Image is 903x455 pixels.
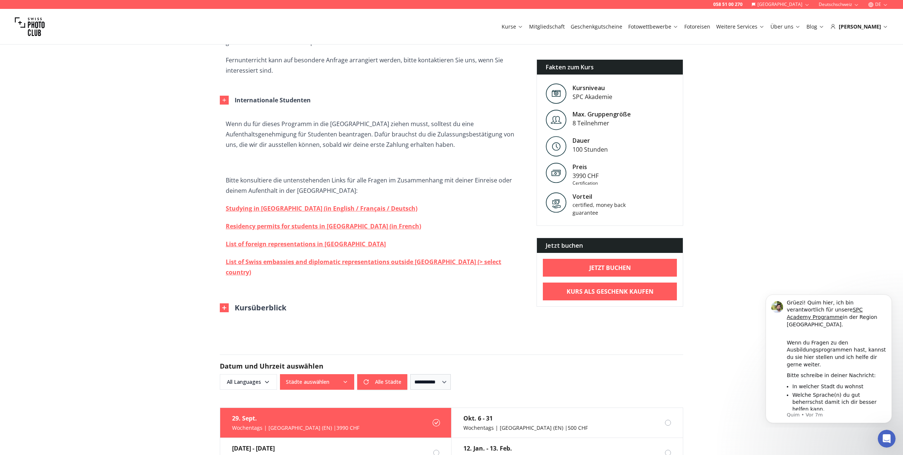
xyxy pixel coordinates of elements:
a: Fotoreisen [684,23,710,30]
div: Okt. 6 - 31 [463,414,588,423]
a: Über uns [770,23,801,30]
div: 29. Sept. [232,414,359,423]
a: Residency permits for students in [GEOGRAPHIC_DATA] (in French) [226,222,421,230]
span: All Languages [221,375,276,389]
div: Fakten zum Kurs [537,60,683,75]
div: Wochentags | [GEOGRAPHIC_DATA] (EN) | 500 CHF [463,424,588,432]
button: All Languages [220,374,277,390]
a: Mitgliedschaft [529,23,565,30]
button: Mitgliedschaft [526,22,568,32]
iframe: Intercom notifications Nachricht [754,289,903,428]
button: Geschenkgutscheine [568,22,625,32]
div: Internationale Studenten [235,95,311,105]
a: 058 51 00 270 [713,1,743,7]
div: 3990 CHF [573,171,599,180]
img: Swiss photo club [15,12,45,42]
p: Bitte konsultiere die untenstehenden Links für alle Fragen im Zusammenhang mit deiner Einreise od... [226,175,519,196]
button: Städte auswählen [280,374,354,390]
b: Kurs als Geschenk kaufen [567,287,653,296]
button: Weitere Services [713,22,767,32]
div: Kursniveau [573,83,612,92]
p: Fernunterricht kann auf besondere Anfrage arrangiert werden, bitte kontaktieren Sie uns, wenn Sie... [226,55,519,76]
img: Vorteil [546,192,567,213]
div: 8 Teilnehmer [573,119,631,128]
button: Über uns [767,22,803,32]
button: Kursüberblick [220,303,286,313]
img: Preis [546,162,567,183]
div: SPC Akademie [573,92,612,101]
button: Fotoreisen [681,22,713,32]
a: Jetzt buchen [543,259,677,277]
a: Geschenkgutscheine [571,23,622,30]
button: Kurse [499,22,526,32]
img: Level [546,110,567,130]
a: List of Swiss embassies and diplomatic representations outside [GEOGRAPHIC_DATA] (> select country) [226,258,501,276]
div: 12. Jan. - 13. Feb. [463,444,591,453]
a: Fotowettbewerbe [628,23,678,30]
img: Level [546,83,567,104]
div: Internationale Studenten [226,119,519,291]
div: Vorteil [573,192,636,201]
div: Max. Gruppengröße [573,110,631,119]
div: Certification [573,180,599,186]
h2: Datum und Uhrzeit auswählen [220,361,683,371]
a: Kurse [502,23,523,30]
div: certified, money back guarantee [573,201,636,217]
button: Internationale Studenten [214,89,519,111]
div: [DATE] - [DATE] [232,444,359,453]
img: Level [546,136,567,156]
a: List of foreign representations in [GEOGRAPHIC_DATA] [226,240,386,248]
p: Wenn du für dieses Programm in die [GEOGRAPHIC_DATA] ziehen musst, solltest du eine Aufenthaltsge... [226,119,519,150]
div: Jetzt buchen [537,238,683,253]
a: Blog [806,23,824,30]
button: Blog [803,22,827,32]
a: Kurs als Geschenk kaufen [543,283,677,300]
div: Wochentags | [GEOGRAPHIC_DATA] (EN) | 3990 CHF [232,424,359,432]
div: Preis [573,162,599,171]
a: Weitere Services [716,23,765,30]
button: Fotowettbewerbe [625,22,681,32]
img: Outline Close [220,303,229,312]
b: Jetzt buchen [589,263,631,272]
div: Dauer [573,136,608,145]
button: Alle Städte [357,374,407,390]
div: [PERSON_NAME] [830,23,888,30]
a: Studying in [GEOGRAPHIC_DATA] (in English / Français / Deutsch) [226,204,417,212]
iframe: Intercom live chat [878,430,896,448]
div: 100 Stunden [573,145,608,154]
